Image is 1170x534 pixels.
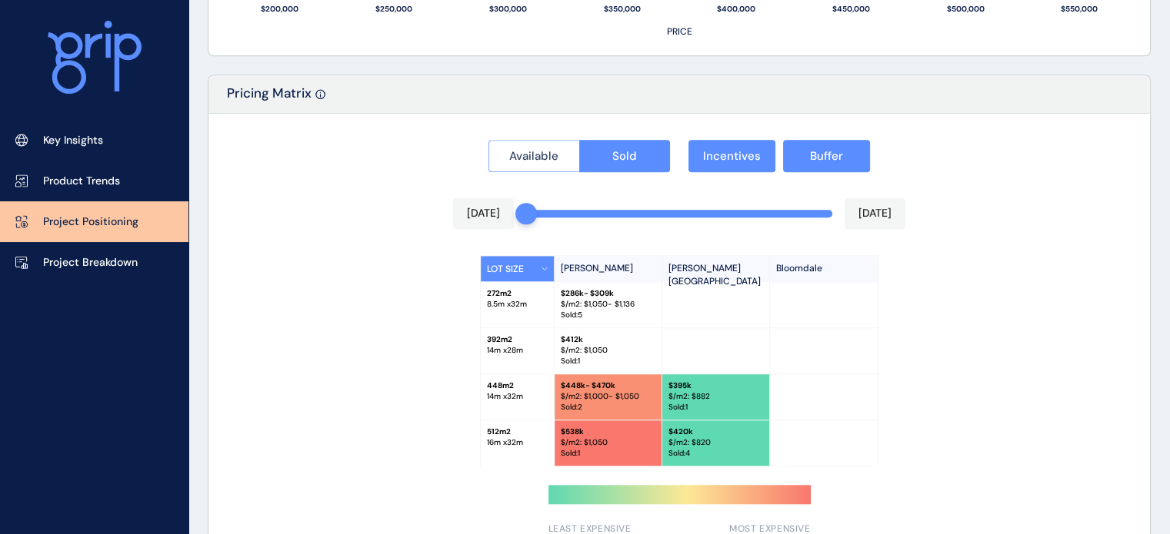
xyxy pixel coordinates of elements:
p: Pricing Matrix [227,85,312,113]
p: 16 m x 32 m [487,437,548,448]
p: Sold : 2 [561,402,655,413]
span: Available [509,148,558,164]
p: $/m2: $ 820 [668,437,763,448]
text: $550,000 [1061,4,1098,14]
p: Key Insights [43,133,103,148]
p: Sold : 1 [561,356,655,367]
p: [PERSON_NAME] [555,256,662,281]
p: [DATE] [858,206,892,221]
p: [DATE] [467,206,500,221]
button: Incentives [688,140,775,172]
p: Sold : 1 [561,448,655,459]
p: Bloomdale [770,256,878,281]
p: 392 m2 [487,334,548,345]
span: Sold [612,148,637,164]
p: $/m2: $ 1,050 - $1,136 [561,299,655,310]
button: Sold [579,140,671,172]
p: 272 m2 [487,288,548,299]
p: Project Positioning [43,214,138,230]
text: $500,000 [947,4,985,14]
p: $/m2: $ 882 [668,391,763,402]
button: Buffer [783,140,870,172]
span: Incentives [703,148,761,164]
p: $ 395k [668,380,763,391]
p: $ 538k [561,426,655,437]
p: $ 412k [561,334,655,345]
button: LOT SIZE [481,256,555,281]
text: $400,000 [717,4,755,14]
text: $450,000 [832,4,870,14]
text: $200,000 [261,4,298,14]
text: PRICE [667,25,692,38]
text: $300,000 [489,4,527,14]
span: Buffer [810,148,843,164]
p: [PERSON_NAME][GEOGRAPHIC_DATA] [662,256,770,281]
text: $250,000 [375,4,412,14]
text: $350,000 [604,4,641,14]
p: 14 m x 28 m [487,345,548,356]
p: Sold : 5 [561,310,655,320]
p: $/m2: $ 1,050 [561,437,655,448]
p: $ 420k [668,426,763,437]
p: 14 m x 32 m [487,391,548,402]
p: $ 286k - $309k [561,288,655,299]
p: Product Trends [43,174,120,189]
p: $/m2: $ 1,050 [561,345,655,356]
p: $/m2: $ 1,000 - $1,050 [561,391,655,402]
p: $ 448k - $470k [561,380,655,391]
p: 8.5 m x 32 m [487,299,548,310]
p: 448 m2 [487,380,548,391]
p: 512 m2 [487,426,548,437]
p: Sold : 1 [668,402,763,413]
button: Available [488,140,579,172]
p: Project Breakdown [43,255,138,270]
p: Sold : 4 [668,448,763,459]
